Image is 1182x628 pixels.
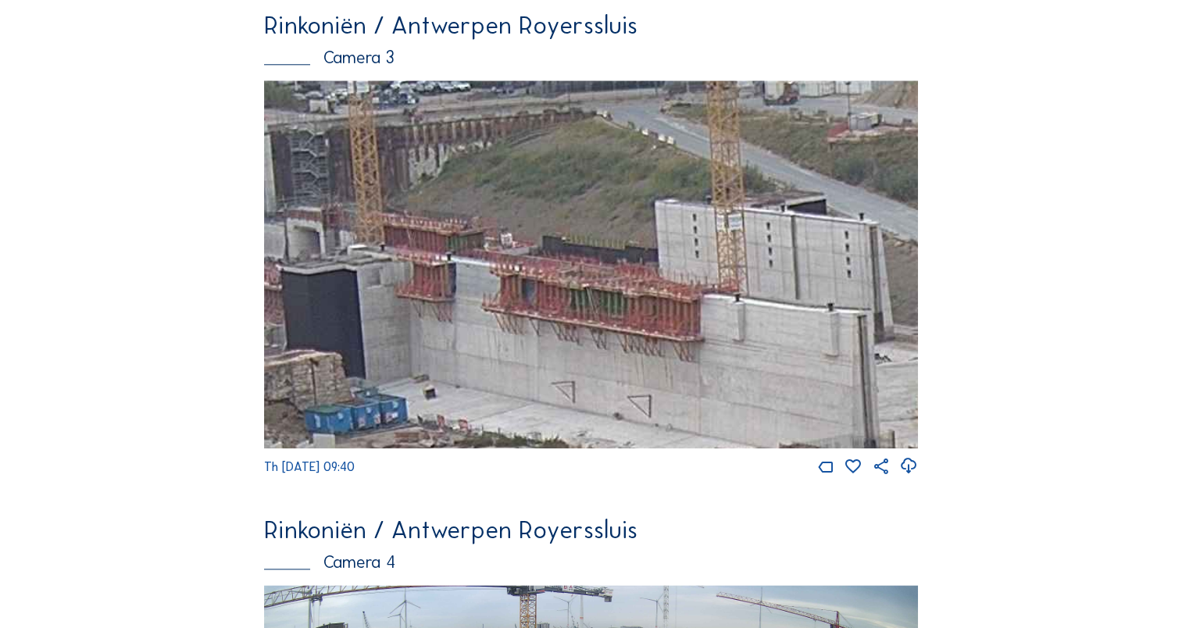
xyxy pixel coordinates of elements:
img: Image [264,80,918,448]
div: Camera 3 [264,49,918,66]
div: Rinkoniën / Antwerpen Royerssluis [264,13,918,37]
div: Rinkoniën / Antwerpen Royerssluis [264,518,918,542]
span: Th [DATE] 09:40 [264,459,355,474]
div: Camera 4 [264,554,918,571]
